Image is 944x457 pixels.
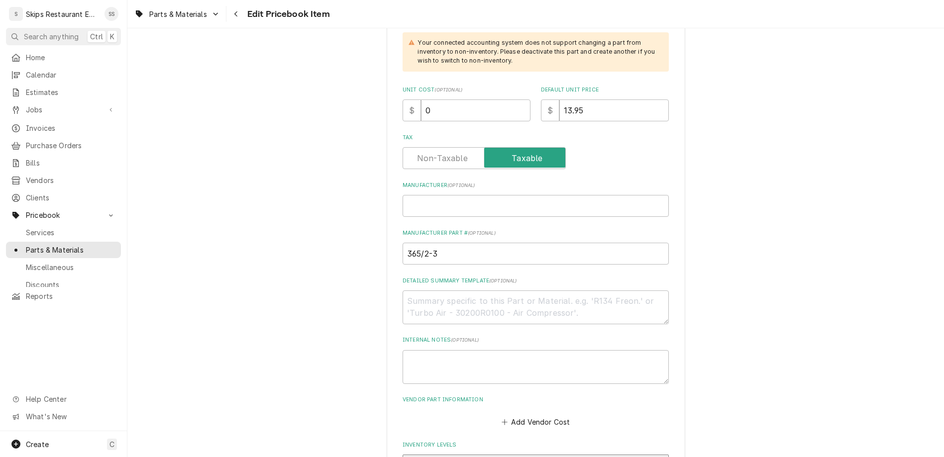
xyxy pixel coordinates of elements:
[6,67,121,83] a: Calendar
[6,408,121,425] a: Go to What's New
[541,99,559,121] div: $
[403,396,669,404] label: Vendor Part Information
[451,337,479,343] span: ( optional )
[6,101,121,118] a: Go to Jobs
[403,182,669,189] label: Manufacturer
[403,336,669,383] div: Internal Notes
[130,6,224,22] a: Go to Parts & Materials
[6,120,121,136] a: Invoices
[26,394,115,404] span: Help Center
[403,134,669,169] div: Tax
[403,441,669,449] label: Inventory Levels
[489,278,517,283] span: ( optional )
[26,9,99,19] div: Skips Restaurant Equipment
[110,31,114,42] span: K
[6,224,121,241] a: Services
[500,415,572,429] button: Add Vendor Cost
[26,245,116,255] span: Parts & Materials
[6,276,121,293] a: Discounts
[403,277,669,324] div: Detailed Summary Template
[26,140,116,151] span: Purchase Orders
[9,7,23,21] div: S
[26,87,116,97] span: Estimates
[541,86,669,94] label: Default Unit Price
[26,279,116,290] span: Discounts
[403,229,669,237] label: Manufacturer Part #
[447,183,475,188] span: ( optional )
[105,7,118,21] div: SS
[6,49,121,66] a: Home
[403,86,530,121] div: Unit Cost
[26,158,116,168] span: Bills
[6,288,121,304] a: Reports
[26,291,116,301] span: Reports
[90,31,103,42] span: Ctrl
[403,336,669,344] label: Internal Notes
[6,28,121,45] button: Search anythingCtrlK
[26,52,116,63] span: Home
[6,155,121,171] a: Bills
[418,38,659,66] div: Your connected accounting system does not support changing a part from inventory to non-inventory...
[6,172,121,188] a: Vendors
[26,70,116,80] span: Calendar
[403,134,669,142] label: Tax
[228,6,244,22] button: Navigate back
[24,31,79,42] span: Search anything
[403,396,669,429] div: Vendor Part Information
[26,440,49,449] span: Create
[6,189,121,206] a: Clients
[468,230,496,236] span: ( optional )
[6,242,121,258] a: Parts & Materials
[403,99,421,121] div: $
[403,229,669,265] div: Manufacturer Part #
[6,137,121,154] a: Purchase Orders
[26,104,101,115] span: Jobs
[6,259,121,275] a: Miscellaneous
[403,182,669,217] div: Manufacturer
[26,123,116,133] span: Invoices
[26,227,116,238] span: Services
[6,84,121,100] a: Estimates
[149,9,207,19] span: Parts & Materials
[26,175,116,185] span: Vendors
[26,192,116,203] span: Clients
[403,277,669,285] label: Detailed Summary Template
[541,86,669,121] div: Default Unit Price
[26,210,101,220] span: Pricebook
[6,207,121,223] a: Go to Pricebook
[434,87,462,92] span: ( optional )
[26,411,115,422] span: What's New
[26,262,116,273] span: Miscellaneous
[109,439,114,450] span: C
[244,7,330,21] span: Edit Pricebook Item
[6,391,121,407] a: Go to Help Center
[403,86,530,94] label: Unit Cost
[105,7,118,21] div: Shan Skipper's Avatar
